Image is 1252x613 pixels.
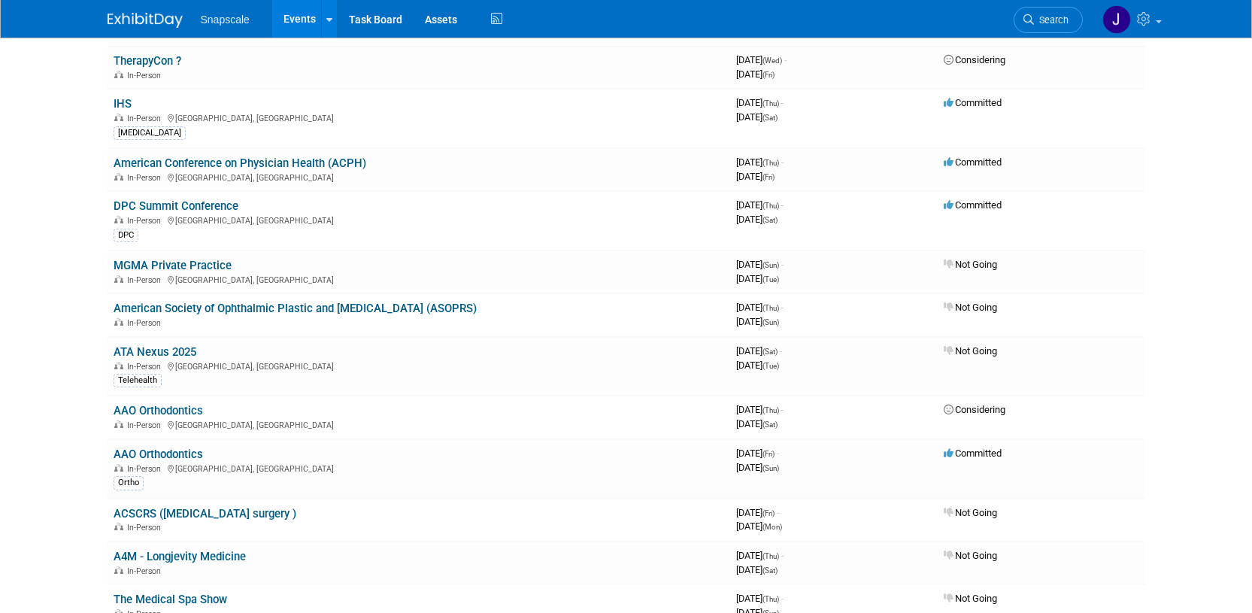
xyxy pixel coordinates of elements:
span: - [781,199,784,211]
span: [DATE] [736,156,784,168]
span: Considering [944,54,1005,65]
span: (Sun) [762,464,779,472]
span: (Fri) [762,71,775,79]
span: (Thu) [762,159,779,167]
span: [DATE] [736,259,784,270]
span: - [784,54,787,65]
span: (Sat) [762,114,778,122]
span: [DATE] [736,507,779,518]
span: Committed [944,156,1002,168]
span: (Thu) [762,406,779,414]
span: (Fri) [762,173,775,181]
span: (Thu) [762,552,779,560]
span: (Sun) [762,318,779,326]
span: (Sat) [762,566,778,575]
span: (Fri) [762,450,775,458]
div: Telehealth [114,374,162,387]
span: - [781,593,784,604]
div: [GEOGRAPHIC_DATA], [GEOGRAPHIC_DATA] [114,111,724,123]
span: [DATE] [736,593,784,604]
span: [DATE] [736,68,775,80]
span: - [781,156,784,168]
img: In-Person Event [114,216,123,223]
span: Not Going [944,550,997,561]
span: - [781,550,784,561]
span: Snapscale [201,14,250,26]
span: [DATE] [736,302,784,313]
span: (Wed) [762,56,782,65]
img: In-Person Event [114,464,123,472]
img: In-Person Event [114,275,123,283]
span: [DATE] [736,360,779,371]
img: In-Person Event [114,362,123,369]
span: Committed [944,448,1002,459]
span: [DATE] [736,520,782,532]
span: (Tue) [762,362,779,370]
span: (Thu) [762,304,779,312]
span: - [780,345,782,357]
span: - [777,507,779,518]
a: TherapyCon ? [114,54,181,68]
div: [MEDICAL_DATA] [114,126,186,140]
span: [DATE] [736,550,784,561]
span: - [781,404,784,415]
a: American Society of Ophthalmic Plastic and [MEDICAL_DATA] (ASOPRS) [114,302,477,315]
div: DPC [114,229,138,242]
span: [DATE] [736,345,782,357]
span: Not Going [944,345,997,357]
span: Considering [944,404,1005,415]
span: - [777,448,779,459]
span: In-Person [127,114,165,123]
span: In-Person [127,173,165,183]
span: - [781,97,784,108]
a: ACSCRS ([MEDICAL_DATA] surgery ) [114,507,296,520]
img: In-Person Event [114,420,123,428]
div: [GEOGRAPHIC_DATA], [GEOGRAPHIC_DATA] [114,214,724,226]
span: [DATE] [736,418,778,429]
a: ATA Nexus 2025 [114,345,196,359]
span: (Sun) [762,261,779,269]
span: Committed [944,97,1002,108]
div: [GEOGRAPHIC_DATA], [GEOGRAPHIC_DATA] [114,360,724,372]
img: Jennifer Benedict [1102,5,1131,34]
span: - [781,302,784,313]
span: In-Person [127,216,165,226]
span: In-Person [127,464,165,474]
a: The Medical Spa Show [114,593,227,606]
span: (Thu) [762,595,779,603]
img: In-Person Event [114,566,123,574]
span: (Thu) [762,99,779,108]
span: [DATE] [736,97,784,108]
div: [GEOGRAPHIC_DATA], [GEOGRAPHIC_DATA] [114,171,724,183]
span: [DATE] [736,273,779,284]
div: [GEOGRAPHIC_DATA], [GEOGRAPHIC_DATA] [114,418,724,430]
span: In-Person [127,318,165,328]
span: [DATE] [736,462,779,473]
div: [GEOGRAPHIC_DATA], [GEOGRAPHIC_DATA] [114,273,724,285]
img: In-Person Event [114,173,123,181]
span: (Thu) [762,202,779,210]
span: (Fri) [762,509,775,517]
span: Not Going [944,593,997,604]
span: - [781,259,784,270]
span: (Sat) [762,420,778,429]
span: [DATE] [736,564,778,575]
img: In-Person Event [114,114,123,121]
span: [DATE] [736,171,775,182]
div: [GEOGRAPHIC_DATA], [GEOGRAPHIC_DATA] [114,462,724,474]
span: In-Person [127,523,165,533]
span: In-Person [127,420,165,430]
span: In-Person [127,362,165,372]
span: Committed [944,199,1002,211]
a: DPC Summit Conference [114,199,238,213]
span: [DATE] [736,404,784,415]
span: Not Going [944,507,997,518]
div: Ortho [114,476,144,490]
span: [DATE] [736,448,779,459]
span: [DATE] [736,214,778,225]
span: (Mon) [762,523,782,531]
a: American Conference on Physician Health (ACPH) [114,156,366,170]
span: [DATE] [736,54,787,65]
span: In-Person [127,71,165,80]
span: In-Person [127,275,165,285]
